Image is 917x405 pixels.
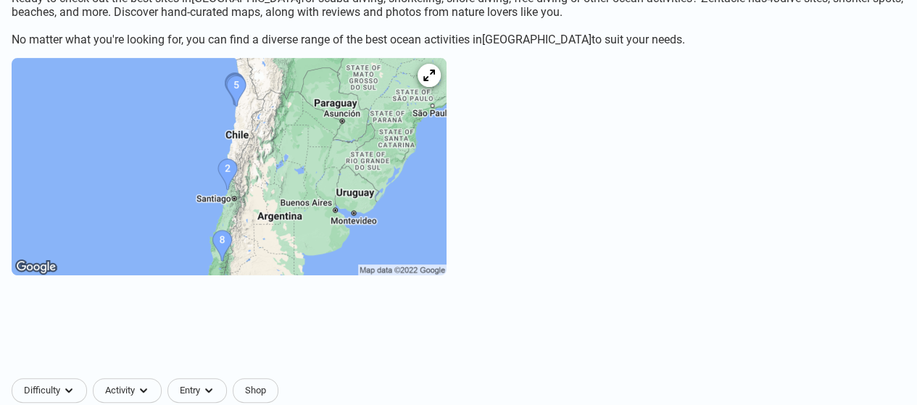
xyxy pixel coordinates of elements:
img: Chile dive site map [12,58,447,275]
span: Activity [105,385,135,396]
button: Difficultydropdown caret [12,378,93,403]
iframe: Advertisement [107,301,810,367]
button: Entrydropdown caret [167,378,233,403]
button: Activitydropdown caret [93,378,167,403]
img: dropdown caret [63,385,75,396]
span: Difficulty [24,385,60,396]
img: dropdown caret [138,385,149,396]
img: dropdown caret [203,385,215,396]
span: Entry [180,385,200,396]
a: Shop [233,378,278,403]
